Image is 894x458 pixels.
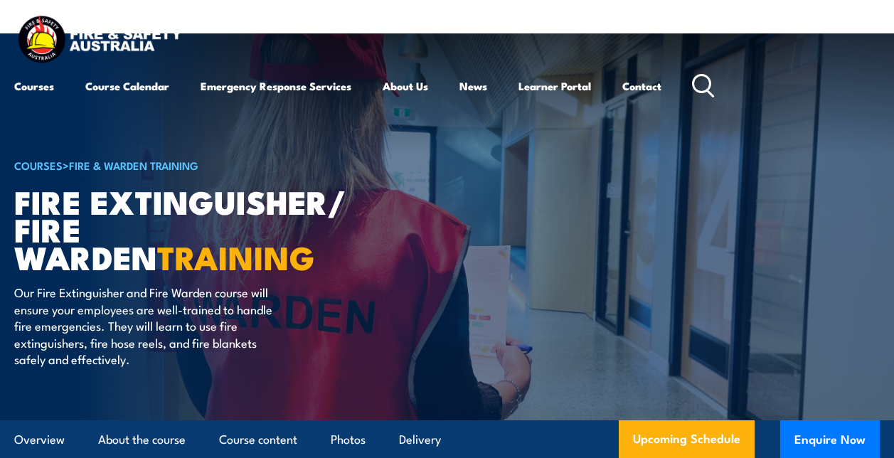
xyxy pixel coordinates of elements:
a: About Us [383,69,428,103]
h1: Fire Extinguisher/ Fire Warden [14,187,366,270]
h6: > [14,156,366,174]
a: Fire & Warden Training [69,157,198,173]
a: Learner Portal [518,69,591,103]
a: COURSES [14,157,63,173]
a: News [459,69,487,103]
a: Emergency Response Services [201,69,351,103]
a: Course Calendar [85,69,169,103]
p: Our Fire Extinguisher and Fire Warden course will ensure your employees are well-trained to handl... [14,284,274,367]
a: Contact [622,69,661,103]
strong: TRAINING [157,232,315,281]
a: Courses [14,69,54,103]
